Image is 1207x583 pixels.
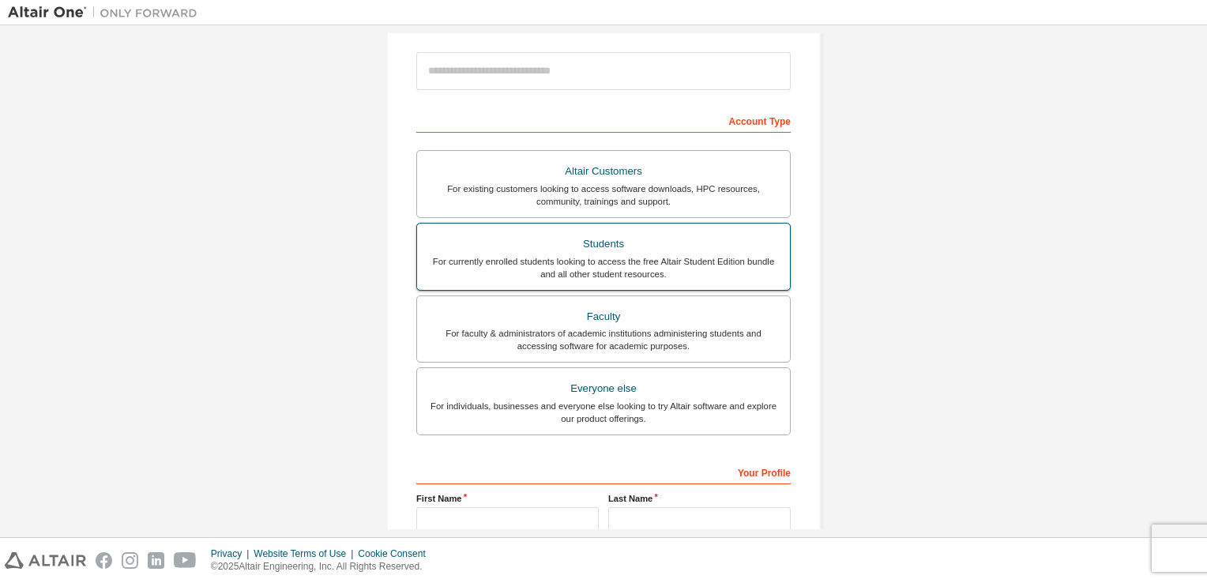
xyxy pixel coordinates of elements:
[427,400,780,425] div: For individuals, businesses and everyone else looking to try Altair software and explore our prod...
[96,552,112,569] img: facebook.svg
[5,552,86,569] img: altair_logo.svg
[416,107,791,133] div: Account Type
[427,160,780,182] div: Altair Customers
[427,327,780,352] div: For faculty & administrators of academic institutions administering students and accessing softwa...
[427,255,780,280] div: For currently enrolled students looking to access the free Altair Student Edition bundle and all ...
[174,552,197,569] img: youtube.svg
[416,492,599,505] label: First Name
[8,5,205,21] img: Altair One
[416,459,791,484] div: Your Profile
[122,552,138,569] img: instagram.svg
[608,492,791,505] label: Last Name
[427,182,780,208] div: For existing customers looking to access software downloads, HPC resources, community, trainings ...
[254,547,358,560] div: Website Terms of Use
[427,233,780,255] div: Students
[211,547,254,560] div: Privacy
[358,547,434,560] div: Cookie Consent
[148,552,164,569] img: linkedin.svg
[427,378,780,400] div: Everyone else
[427,306,780,328] div: Faculty
[211,560,435,574] p: © 2025 Altair Engineering, Inc. All Rights Reserved.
